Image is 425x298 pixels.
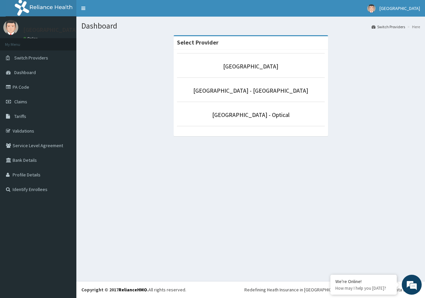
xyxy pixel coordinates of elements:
[367,4,376,13] img: User Image
[223,62,278,70] a: [GEOGRAPHIC_DATA]
[193,87,308,94] a: [GEOGRAPHIC_DATA] - [GEOGRAPHIC_DATA]
[81,22,420,30] h1: Dashboard
[177,39,218,46] strong: Select Provider
[23,36,39,41] a: Online
[76,281,425,298] footer: All rights reserved.
[406,24,420,30] li: Here
[335,278,392,284] div: We're Online!
[3,20,18,35] img: User Image
[14,55,48,61] span: Switch Providers
[119,287,147,293] a: RelianceHMO
[380,5,420,11] span: [GEOGRAPHIC_DATA]
[372,24,405,30] a: Switch Providers
[244,286,420,293] div: Redefining Heath Insurance in [GEOGRAPHIC_DATA] using Telemedicine and Data Science!
[81,287,148,293] strong: Copyright © 2017 .
[335,285,392,291] p: How may I help you today?
[212,111,290,119] a: [GEOGRAPHIC_DATA] - Optical
[14,69,36,75] span: Dashboard
[14,99,27,105] span: Claims
[14,113,26,119] span: Tariffs
[23,27,78,33] p: [GEOGRAPHIC_DATA]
